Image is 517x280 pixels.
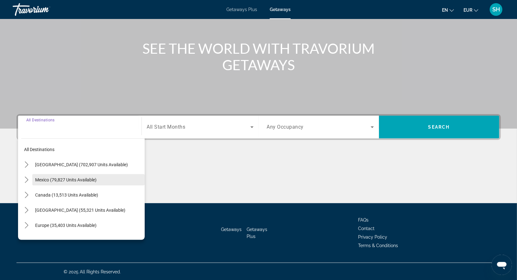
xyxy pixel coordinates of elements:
[358,234,388,240] a: Privacy Policy
[32,159,145,170] button: Select destination: United States (702,907 units available)
[24,147,55,152] span: All destinations
[221,227,242,232] a: Getaways
[13,1,76,18] a: Travorium
[26,124,133,131] input: Select destination
[147,124,186,130] span: All Start Months
[226,7,257,12] a: Getaways Plus
[463,8,472,13] span: EUR
[379,116,499,138] button: Search
[21,205,32,216] button: Toggle Caribbean & Atlantic Islands (55,321 units available) submenu
[35,192,98,198] span: Canada (13,513 units available)
[35,208,126,213] span: [GEOGRAPHIC_DATA] (55,321 units available)
[358,217,369,222] a: FAQs
[32,204,145,216] button: Select destination: Caribbean & Atlantic Islands (55,321 units available)
[32,235,145,246] button: Select destination: Australia (3,098 units available)
[140,40,377,73] h1: SEE THE WORLD WITH TRAVORIUM GETAWAYS
[358,243,398,248] a: Terms & Conditions
[267,124,304,130] span: Any Occupancy
[442,8,448,13] span: en
[32,174,145,186] button: Select destination: Mexico (79,827 units available)
[442,5,454,15] button: Change language
[21,159,32,170] button: Toggle United States (702,907 units available) submenu
[18,135,145,240] div: Destination options
[492,6,500,13] span: SH
[21,235,32,246] button: Toggle Australia (3,098 units available) submenu
[18,116,499,138] div: Search widget
[21,144,145,155] button: Select destination: All destinations
[64,269,121,274] span: © 2025 All Rights Reserved.
[32,220,145,231] button: Select destination: Europe (35,403 units available)
[26,118,54,122] span: All Destinations
[32,189,145,201] button: Select destination: Canada (13,513 units available)
[35,162,128,167] span: [GEOGRAPHIC_DATA] (702,907 units available)
[488,3,504,16] button: User Menu
[428,125,450,130] span: Search
[247,227,267,239] a: Getaways Plus
[358,226,375,231] a: Contact
[21,174,32,186] button: Toggle Mexico (79,827 units available) submenu
[35,223,97,228] span: Europe (35,403 units available)
[270,7,291,12] a: Getaways
[21,220,32,231] button: Toggle Europe (35,403 units available) submenu
[35,177,97,182] span: Mexico (79,827 units available)
[492,255,512,275] iframe: Button to launch messaging window
[21,190,32,201] button: Toggle Canada (13,513 units available) submenu
[463,5,478,15] button: Change currency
